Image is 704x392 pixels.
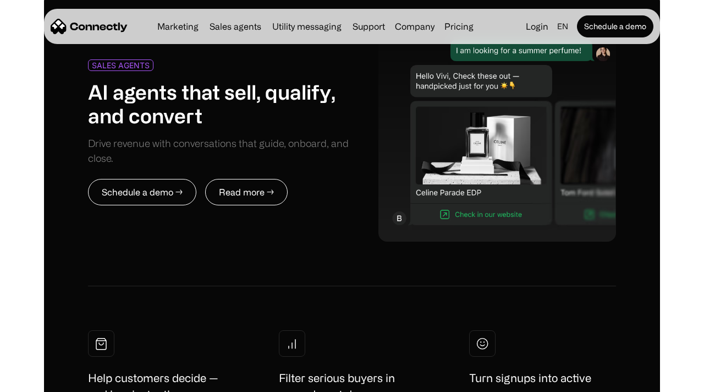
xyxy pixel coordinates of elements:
[88,136,352,166] div: Drive revenue with conversations that guide, onboard, and close.
[348,22,389,31] a: Support
[92,61,150,69] div: SALES AGENTS
[392,19,438,34] div: Company
[521,19,553,34] a: Login
[153,22,203,31] a: Marketing
[205,22,266,31] a: Sales agents
[11,372,66,388] aside: Language selected: English
[553,19,575,34] div: en
[88,179,196,205] a: Schedule a demo →
[557,19,568,34] div: en
[395,19,435,34] div: Company
[577,15,653,37] a: Schedule a demo
[22,373,66,388] ul: Language list
[440,22,478,31] a: Pricing
[88,80,352,127] h1: AI agents that sell, qualify, and convert
[268,22,346,31] a: Utility messaging
[205,179,288,205] a: Read more →
[51,18,128,35] a: home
